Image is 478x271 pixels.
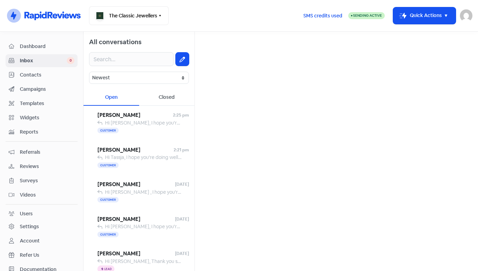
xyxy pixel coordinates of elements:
span: [DATE] [175,216,189,222]
a: Referrals [6,146,78,159]
a: Dashboard [6,40,78,53]
span: Dashboard [20,43,74,50]
span: Refer Us [20,252,74,259]
span: [PERSON_NAME] [97,181,175,189]
a: Settings [6,220,78,233]
span: Reviews [20,163,74,170]
span: Contacts [20,71,74,79]
span: Videos [20,191,74,199]
a: Videos [6,189,78,201]
a: Reviews [6,160,78,173]
a: Refer Us [6,249,78,262]
a: Templates [6,97,78,110]
span: [PERSON_NAME] [97,146,174,154]
span: Surveys [20,177,74,184]
div: Settings [20,223,39,230]
a: Account [6,234,78,247]
span: Templates [20,100,74,107]
span: Sending Active [353,13,382,18]
span: 2:25 pm [173,112,189,118]
a: Reports [6,126,78,138]
span: [PERSON_NAME] [97,250,175,258]
a: Contacts [6,69,78,81]
div: Account [20,237,40,245]
span: SMS credits used [303,12,342,19]
a: Surveys [6,174,78,187]
span: Reports [20,128,74,136]
span: [PERSON_NAME] [97,111,173,119]
span: Inbox [20,57,67,64]
img: User [460,9,472,22]
span: Customer [97,162,119,168]
span: 2:21 pm [174,147,189,153]
span: 0 [67,57,74,64]
button: The Classic Jewellers [89,6,169,25]
a: Campaigns [6,83,78,96]
span: [DATE] [175,181,189,188]
span: All conversations [89,38,142,46]
span: Widgets [20,114,74,121]
span: [PERSON_NAME] [97,215,175,223]
a: Widgets [6,111,78,124]
span: Customer [97,128,119,133]
span: Referrals [20,149,74,156]
div: Open [83,89,139,106]
span: Lead [104,268,112,270]
a: Users [6,207,78,220]
span: Customer [97,232,119,237]
a: Inbox 0 [6,54,78,67]
span: Campaigns [20,86,74,93]
div: Closed [139,89,195,106]
input: Search... [89,52,174,66]
a: Sending Active [348,11,385,20]
button: Quick Actions [393,7,456,24]
span: Customer [97,197,119,202]
a: SMS credits used [297,11,348,19]
span: [DATE] [175,250,189,257]
div: Users [20,210,33,217]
